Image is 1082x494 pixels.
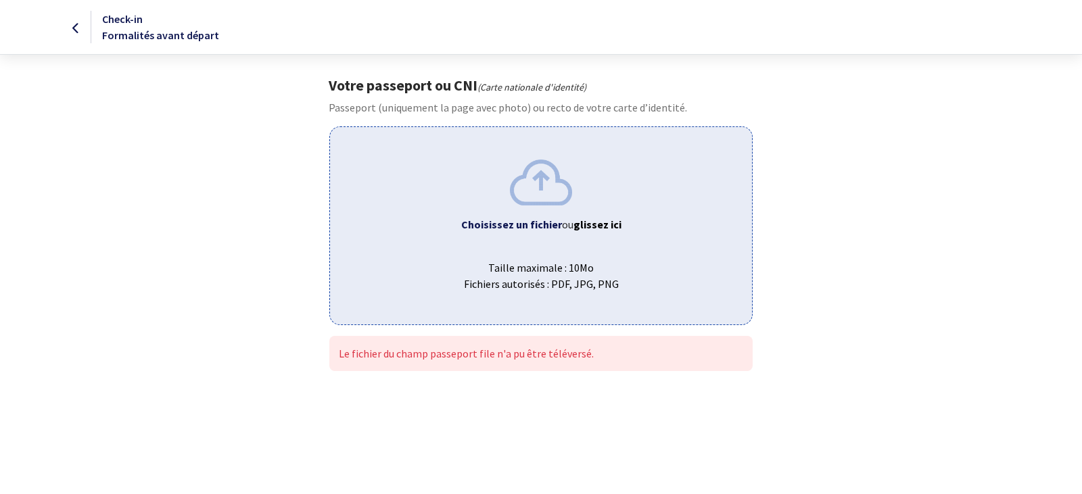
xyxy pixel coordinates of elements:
[562,218,621,231] span: ou
[573,218,621,231] b: glissez ici
[477,81,586,93] i: (Carte nationale d'identité)
[461,218,562,231] b: Choisissez un fichier
[341,249,740,292] span: Taille maximale : 10Mo Fichiers autorisés : PDF, JPG, PNG
[329,99,753,116] p: Passeport (uniquement la page avec photo) ou recto de votre carte d’identité.
[510,159,572,205] img: upload.png
[102,12,219,42] span: Check-in Formalités avant départ
[329,76,753,94] h1: Votre passeport ou CNI
[339,345,743,362] p: Le fichier du champ passeport file n'a pu être téléversé.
